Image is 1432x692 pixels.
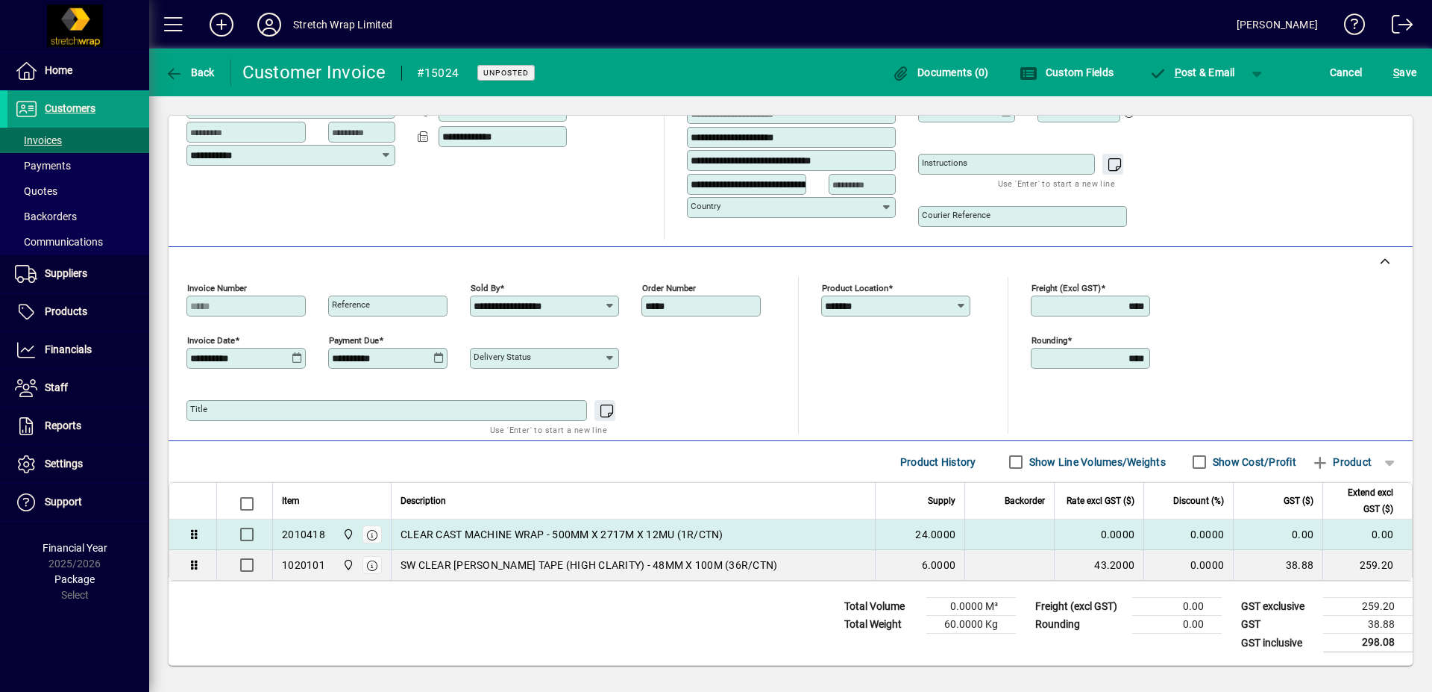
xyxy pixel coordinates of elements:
[1393,60,1416,84] span: ave
[1016,59,1117,86] button: Custom Fields
[1132,598,1222,616] td: 0.00
[417,61,459,85] div: #15024
[45,343,92,355] span: Financials
[339,557,356,573] span: SWL-AKL
[242,60,386,84] div: Customer Invoice
[922,558,956,573] span: 6.0000
[922,158,967,168] mat-label: Instructions
[998,175,1115,192] mat-hint: Use 'Enter' to start a new line
[888,59,993,86] button: Documents (0)
[1234,634,1323,652] td: GST inclusive
[1234,598,1323,616] td: GST exclusive
[1322,520,1412,550] td: 0.00
[1020,66,1114,78] span: Custom Fields
[332,299,370,310] mat-label: Reference
[54,573,95,585] span: Package
[1064,527,1134,542] div: 0.0000
[1132,616,1222,634] td: 0.00
[1173,493,1224,509] span: Discount (%)
[1284,493,1313,509] span: GST ($)
[1323,616,1413,634] td: 38.88
[490,421,607,438] mat-hint: Use 'Enter' to start a new line
[894,449,982,476] button: Product History
[1064,558,1134,573] div: 43.2000
[1233,550,1322,580] td: 38.88
[7,178,149,204] a: Quotes
[922,210,990,220] mat-label: Courier Reference
[1143,550,1233,580] td: 0.0000
[1304,449,1379,476] button: Product
[293,13,393,37] div: Stretch Wrap Limited
[642,283,696,293] mat-label: Order number
[401,527,723,542] span: CLEAR CAST MACHINE WRAP - 500MM X 2717M X 12MU (1R/CTN)
[1323,634,1413,652] td: 298.08
[1237,13,1318,37] div: [PERSON_NAME]
[329,335,379,346] mat-label: Payment due
[7,204,149,229] a: Backorders
[1149,66,1235,78] span: ost & Email
[45,64,72,76] span: Home
[149,59,231,86] app-page-header-button: Back
[43,542,107,554] span: Financial Year
[837,598,926,616] td: Total Volume
[7,484,149,521] a: Support
[1333,3,1366,52] a: Knowledge Base
[1028,616,1132,634] td: Rounding
[7,52,149,90] a: Home
[198,11,245,38] button: Add
[45,420,81,431] span: Reports
[282,493,300,509] span: Item
[926,598,1016,616] td: 0.0000 M³
[1210,455,1296,470] label: Show Cost/Profit
[7,331,149,369] a: Financials
[1322,550,1412,580] td: 259.20
[1028,598,1132,616] td: Freight (excl GST)
[187,283,247,293] mat-label: Invoice number
[822,283,888,293] mat-label: Product location
[915,527,955,542] span: 24.0000
[837,616,926,634] td: Total Weight
[1141,59,1243,86] button: Post & Email
[1175,66,1181,78] span: P
[7,255,149,293] a: Suppliers
[45,267,87,279] span: Suppliers
[15,160,71,172] span: Payments
[401,493,446,509] span: Description
[1026,455,1166,470] label: Show Line Volumes/Weights
[1031,335,1067,346] mat-label: Rounding
[45,458,83,470] span: Settings
[928,493,955,509] span: Supply
[7,370,149,407] a: Staff
[7,229,149,255] a: Communications
[483,68,529,78] span: Unposted
[15,185,57,197] span: Quotes
[1233,520,1322,550] td: 0.00
[1031,283,1101,293] mat-label: Freight (excl GST)
[1143,520,1233,550] td: 0.0000
[15,211,77,222] span: Backorders
[165,66,215,78] span: Back
[7,408,149,445] a: Reports
[15,134,62,146] span: Invoices
[471,283,500,293] mat-label: Sold by
[7,153,149,178] a: Payments
[161,59,219,86] button: Back
[187,335,235,346] mat-label: Invoice date
[45,102,95,114] span: Customers
[691,201,720,211] mat-label: Country
[339,526,356,543] span: SWL-AKL
[401,558,778,573] span: SW CLEAR [PERSON_NAME] TAPE (HIGH CLARITY) - 48MM X 100M (36R/CTN)
[1326,59,1366,86] button: Cancel
[1311,450,1372,474] span: Product
[282,527,325,542] div: 2010418
[1005,493,1045,509] span: Backorder
[1393,66,1399,78] span: S
[1067,493,1134,509] span: Rate excl GST ($)
[190,404,207,414] mat-label: Title
[1332,484,1393,517] span: Extend excl GST ($)
[892,66,989,78] span: Documents (0)
[282,558,325,573] div: 1020101
[1330,60,1363,84] span: Cancel
[474,352,531,362] mat-label: Delivery status
[45,381,68,393] span: Staff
